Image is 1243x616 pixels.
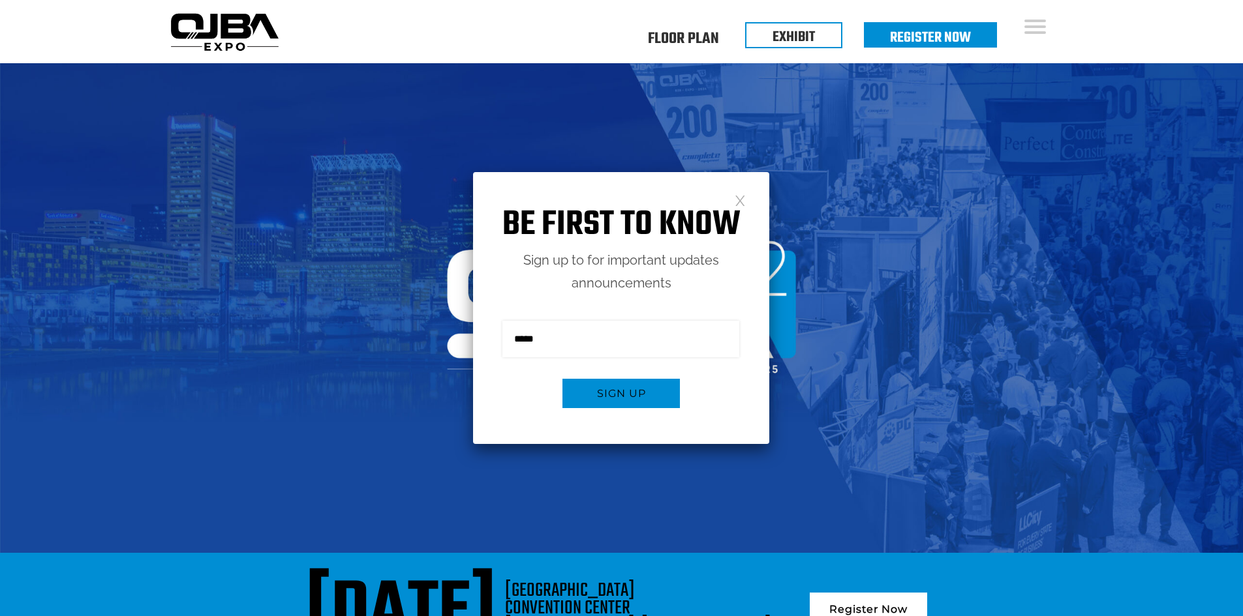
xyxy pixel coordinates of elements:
a: Close [735,194,746,205]
a: EXHIBIT [773,26,815,48]
button: Sign up [562,379,680,408]
p: Sign up to for important updates announcements [473,249,769,295]
h1: Be first to know [473,205,769,246]
a: Register Now [890,27,971,49]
